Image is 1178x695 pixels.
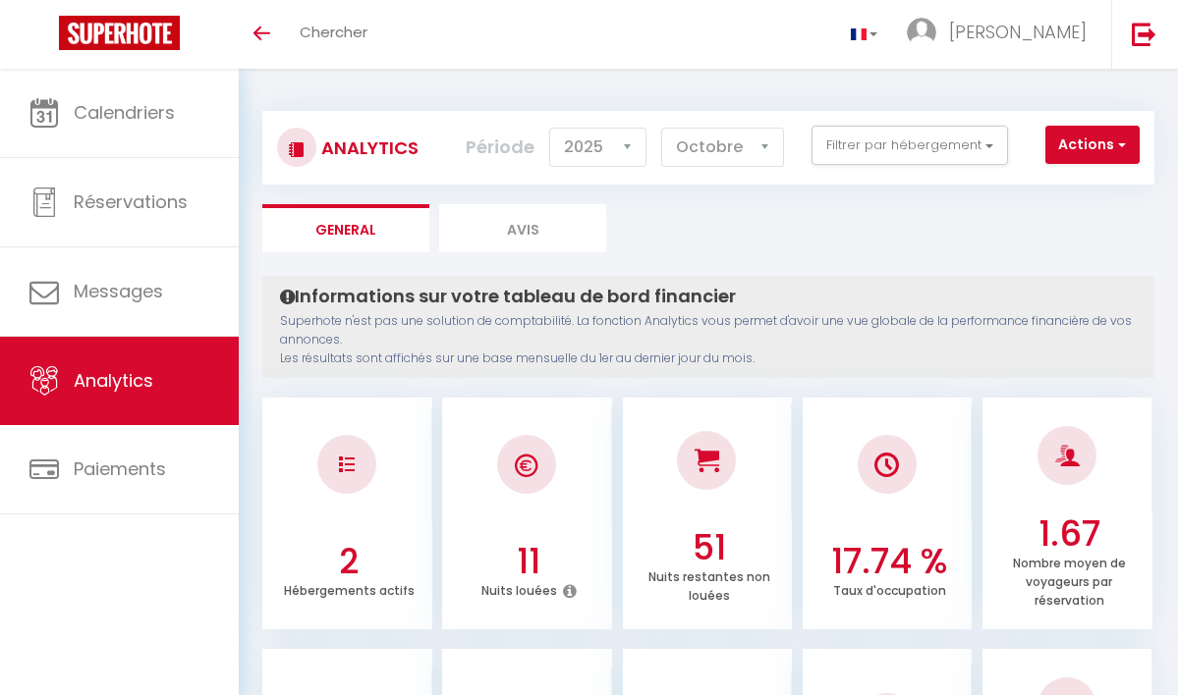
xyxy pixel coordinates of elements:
span: Calendriers [74,100,175,125]
p: Nombre moyen de voyageurs par réservation [1013,551,1126,609]
span: Paiements [74,456,166,481]
label: Période [466,126,534,169]
p: Nuits restantes non louées [648,564,770,604]
button: Filtrer par hébergement [812,126,1008,165]
img: logout [1132,22,1156,46]
li: General [262,204,429,252]
img: NO IMAGE [339,456,355,472]
h3: 11 [451,541,607,582]
p: Taux d'occupation [833,578,946,599]
span: Chercher [300,22,367,42]
h4: Informations sur votre tableau de bord financier [280,286,1137,307]
h3: Analytics [316,126,419,170]
p: Superhote n'est pas une solution de comptabilité. La fonction Analytics vous permet d'avoir une v... [280,312,1137,368]
img: Super Booking [59,16,180,50]
img: ... [907,18,936,47]
span: [PERSON_NAME] [949,20,1087,44]
h3: 17.74 % [812,541,968,582]
span: Messages [74,279,163,303]
h3: 1.67 [991,513,1148,555]
h3: 2 [271,541,427,582]
button: Actions [1045,126,1140,165]
p: Hébergements actifs [284,578,415,599]
span: Analytics [74,368,153,393]
p: Nuits louées [481,578,557,599]
span: Réservations [74,189,188,214]
h3: 51 [631,527,787,568]
li: Avis [439,204,606,252]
